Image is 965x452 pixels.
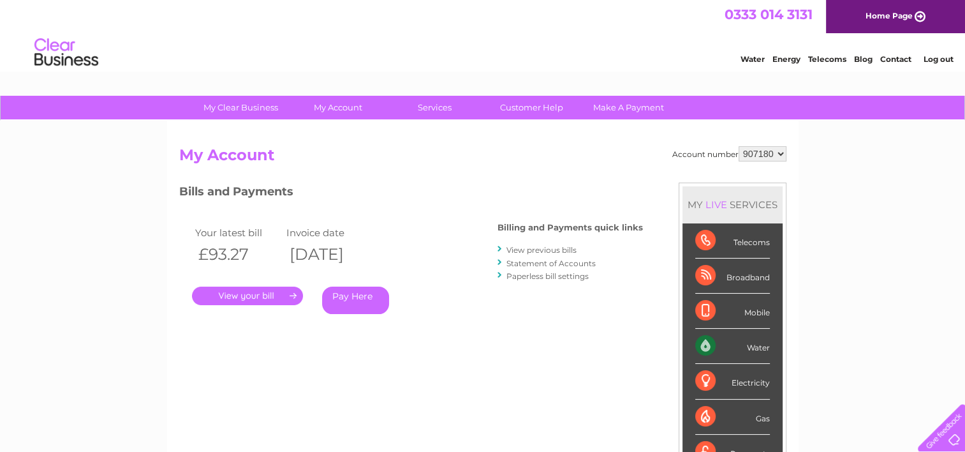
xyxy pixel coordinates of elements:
[192,287,303,305] a: .
[283,241,375,267] th: [DATE]
[506,245,577,255] a: View previous bills
[854,54,873,64] a: Blog
[695,223,770,259] div: Telecoms
[322,287,389,314] a: Pay Here
[179,146,786,170] h2: My Account
[192,241,284,267] th: £93.27
[808,54,846,64] a: Telecoms
[576,96,681,119] a: Make A Payment
[497,223,643,232] h4: Billing and Payments quick links
[695,329,770,364] div: Water
[880,54,911,64] a: Contact
[725,6,813,22] a: 0333 014 3131
[740,54,765,64] a: Water
[506,259,596,268] a: Statement of Accounts
[923,54,953,64] a: Log out
[695,294,770,329] div: Mobile
[192,224,284,241] td: Your latest bill
[182,7,785,62] div: Clear Business is a trading name of Verastar Limited (registered in [GEOGRAPHIC_DATA] No. 3667643...
[695,400,770,435] div: Gas
[285,96,390,119] a: My Account
[695,259,770,294] div: Broadband
[682,186,783,223] div: MY SERVICES
[34,33,99,72] img: logo.png
[179,183,643,205] h3: Bills and Payments
[382,96,487,119] a: Services
[479,96,584,119] a: Customer Help
[695,364,770,399] div: Electricity
[672,146,786,162] div: Account number
[188,96,293,119] a: My Clear Business
[772,54,800,64] a: Energy
[703,199,730,211] div: LIVE
[283,224,375,241] td: Invoice date
[506,271,589,281] a: Paperless bill settings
